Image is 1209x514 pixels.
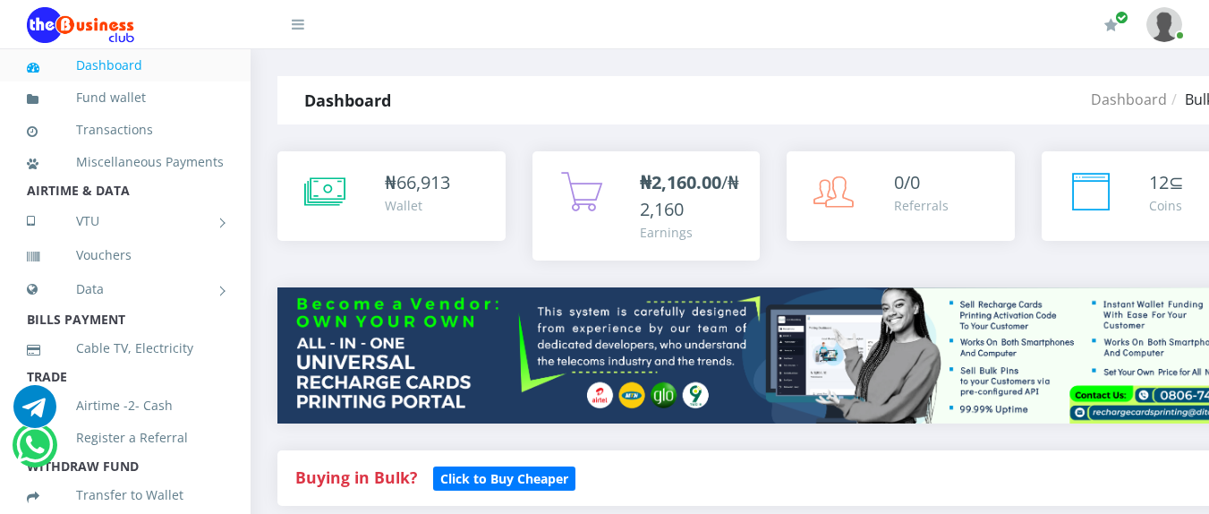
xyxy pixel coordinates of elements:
span: 66,913 [396,170,450,194]
a: Chat for support [16,437,53,467]
span: Renew/Upgrade Subscription [1115,11,1128,24]
div: Referrals [894,196,949,215]
b: Click to Buy Cheaper [440,470,568,487]
div: Coins [1149,196,1184,215]
i: Renew/Upgrade Subscription [1104,18,1118,32]
a: Fund wallet [27,77,224,118]
a: Dashboard [1091,90,1167,109]
a: Data [27,267,224,312]
a: Vouchers [27,235,224,276]
div: ₦ [385,169,450,196]
a: Dashboard [27,45,224,86]
a: Transactions [27,109,224,150]
img: Logo [27,7,134,43]
div: Earnings [640,223,743,242]
a: Register a Referral [27,417,224,458]
span: 12 [1149,170,1169,194]
a: Chat for support [13,398,56,428]
a: 0/0 Referrals [787,151,1015,241]
a: ₦2,160.00/₦2,160 Earnings [532,151,761,261]
div: Wallet [385,196,450,215]
a: Airtime -2- Cash [27,385,224,426]
div: ⊆ [1149,169,1184,196]
img: User [1146,7,1182,42]
a: Miscellaneous Payments [27,141,224,183]
strong: Dashboard [304,90,391,111]
a: ₦66,913 Wallet [277,151,506,241]
b: ₦2,160.00 [640,170,721,194]
span: /₦2,160 [640,170,739,221]
strong: Buying in Bulk? [295,467,417,488]
a: Click to Buy Cheaper [433,467,575,488]
a: VTU [27,199,224,244]
span: 0/0 [894,170,920,194]
a: Cable TV, Electricity [27,328,224,369]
